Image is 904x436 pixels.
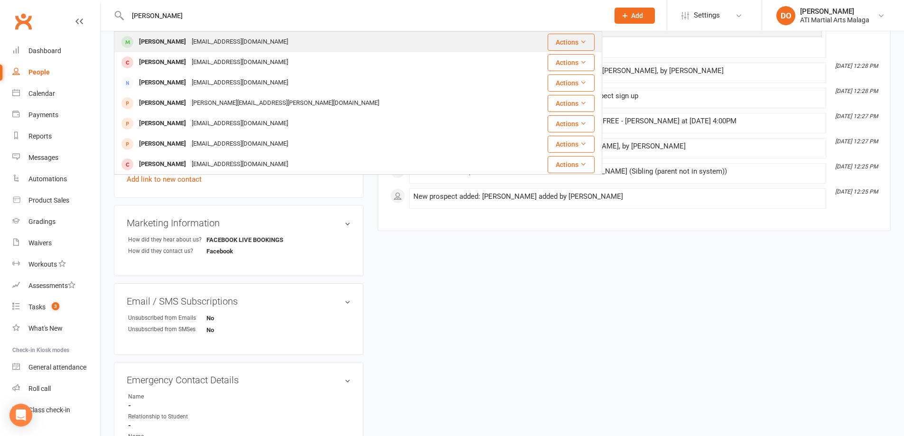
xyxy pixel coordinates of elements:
[12,147,100,168] a: Messages
[28,406,70,414] div: Class check-in
[28,260,57,268] div: Workouts
[835,113,878,120] i: [DATE] 12:27 PM
[9,404,32,427] div: Open Intercom Messenger
[28,196,69,204] div: Product Sales
[12,357,100,378] a: General attendance kiosk mode
[125,9,602,22] input: Search...
[136,35,189,49] div: [PERSON_NAME]
[28,385,51,392] div: Roll call
[413,37,822,50] a: show more
[12,318,100,339] a: What's New
[548,34,595,51] button: Actions
[835,138,878,145] i: [DATE] 12:27 PM
[12,399,100,421] a: Class kiosk mode
[206,248,261,255] strong: Facebook
[127,296,351,306] h3: Email / SMS Subscriptions
[28,154,58,161] div: Messages
[28,111,58,119] div: Payments
[28,132,52,140] div: Reports
[12,275,100,297] a: Assessments
[835,88,878,94] i: [DATE] 12:28 PM
[128,235,206,244] div: How did they hear about us?
[12,40,100,62] a: Dashboard
[189,158,291,171] div: [EMAIL_ADDRESS][DOMAIN_NAME]
[12,232,100,254] a: Waivers
[11,9,35,33] a: Clubworx
[548,136,595,153] button: Actions
[28,303,46,311] div: Tasks
[28,90,55,97] div: Calendar
[128,412,206,421] div: Relationship to Student
[28,282,75,289] div: Assessments
[413,142,822,150] div: Booked: [DATE] 4:00PM for the event FB FREE - [PERSON_NAME], by [PERSON_NAME]
[548,95,595,112] button: Actions
[615,8,655,24] button: Add
[128,421,351,430] strong: -
[28,47,61,55] div: Dashboard
[12,83,100,104] a: Calendar
[28,363,86,371] div: General attendance
[128,247,206,256] div: How did they contact us?
[413,167,822,176] div: Added relationship between [PERSON_NAME] and [PERSON_NAME] (Sibling (parent not in system))
[206,315,261,322] strong: No
[189,56,291,69] div: [EMAIL_ADDRESS][DOMAIN_NAME]
[189,137,291,151] div: [EMAIL_ADDRESS][DOMAIN_NAME]
[136,137,189,151] div: [PERSON_NAME]
[189,117,291,130] div: [EMAIL_ADDRESS][DOMAIN_NAME]
[189,96,382,110] div: [PERSON_NAME][EMAIL_ADDRESS][PERSON_NAME][DOMAIN_NAME]
[127,375,351,385] h3: Emergency Contact Details
[12,168,100,190] a: Automations
[189,35,291,49] div: [EMAIL_ADDRESS][DOMAIN_NAME]
[136,76,189,90] div: [PERSON_NAME]
[28,325,63,332] div: What's New
[631,12,643,19] span: Add
[136,96,189,110] div: [PERSON_NAME]
[28,68,50,76] div: People
[12,126,100,147] a: Reports
[52,302,59,310] span: 3
[835,163,878,170] i: [DATE] 12:25 PM
[12,254,100,275] a: Workouts
[28,218,56,225] div: Gradings
[136,117,189,130] div: [PERSON_NAME]
[12,211,100,232] a: Gradings
[128,314,206,323] div: Unsubscribed from Emails
[12,378,100,399] a: Roll call
[28,175,67,183] div: Automations
[128,325,206,334] div: Unsubscribed from SMSes
[136,158,189,171] div: [PERSON_NAME]
[548,156,595,173] button: Actions
[548,74,595,92] button: Actions
[206,326,261,334] strong: No
[413,67,822,75] div: Booked: [DATE] 4:00PM for the event To sign membership - [PERSON_NAME], by [PERSON_NAME]
[12,62,100,83] a: People
[776,6,795,25] div: DO
[413,117,822,125] div: Booking marked Attended by [PERSON_NAME] for event FB FREE - [PERSON_NAME] at [DATE] 4:00PM
[413,92,822,100] div: Enrolled in automation: 'New Prospect Email 2025' on prospect sign up
[128,401,351,410] strong: -
[800,7,869,16] div: [PERSON_NAME]
[548,54,595,71] button: Actions
[206,236,283,243] strong: FACEBOOK LIVE BOOKINGS
[800,16,869,24] div: ATI Martial Arts Malaga
[548,115,595,132] button: Actions
[413,193,822,201] div: New prospect added: [PERSON_NAME] added by [PERSON_NAME]
[189,76,291,90] div: [EMAIL_ADDRESS][DOMAIN_NAME]
[12,104,100,126] a: Payments
[128,392,206,401] div: Name
[127,174,202,185] a: Add link to new contact
[127,218,351,228] h3: Marketing Information
[835,188,878,195] i: [DATE] 12:25 PM
[835,63,878,69] i: [DATE] 12:28 PM
[694,5,720,26] span: Settings
[28,239,52,247] div: Waivers
[136,56,189,69] div: [PERSON_NAME]
[12,190,100,211] a: Product Sales
[12,297,100,318] a: Tasks 3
